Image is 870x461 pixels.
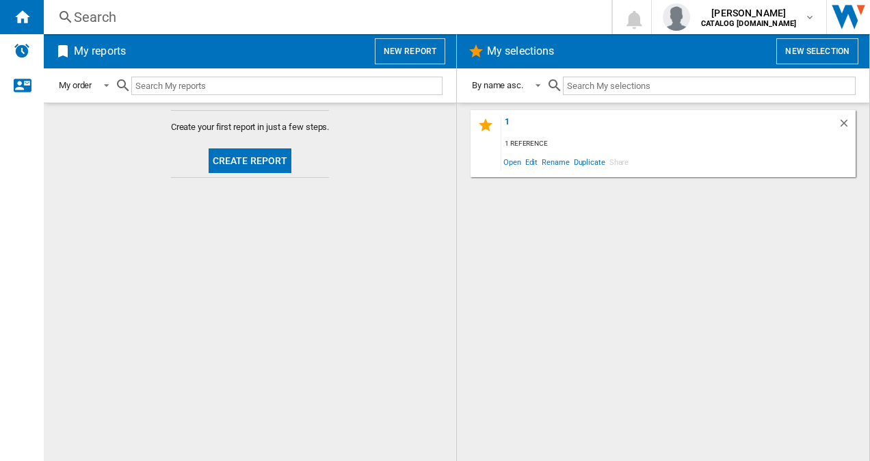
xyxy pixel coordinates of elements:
[701,6,796,20] span: [PERSON_NAME]
[209,148,292,173] button: Create report
[501,117,838,135] div: 1
[540,153,571,171] span: Rename
[74,8,576,27] div: Search
[663,3,690,31] img: profile.jpg
[59,80,92,90] div: My order
[523,153,540,171] span: Edit
[607,153,631,171] span: Share
[472,80,523,90] div: By name asc.
[563,77,856,95] input: Search My selections
[838,117,856,135] div: Delete
[131,77,443,95] input: Search My reports
[701,19,796,28] b: CATALOG [DOMAIN_NAME]
[171,121,330,133] span: Create your first report in just a few steps.
[14,42,30,59] img: alerts-logo.svg
[375,38,445,64] button: New report
[71,38,129,64] h2: My reports
[776,38,858,64] button: New selection
[484,38,557,64] h2: My selections
[501,135,856,153] div: 1 reference
[501,153,523,171] span: Open
[572,153,607,171] span: Duplicate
